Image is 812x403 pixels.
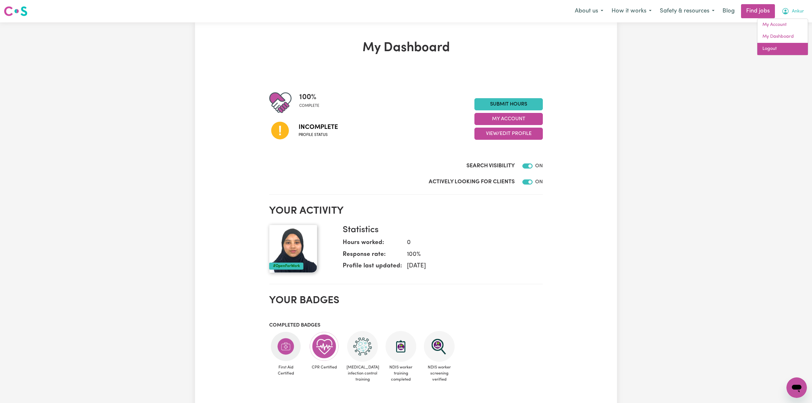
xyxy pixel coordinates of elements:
[269,225,317,273] img: Your profile picture
[424,331,455,362] img: NDIS Worker Screening Verified
[299,132,338,138] span: Profile status
[269,263,303,270] div: #OpenForWork
[309,331,340,362] img: Care and support worker has completed CPR Certification
[719,4,738,18] a: Blog
[343,225,538,236] h3: Statistics
[269,295,543,307] h2: Your badges
[343,250,402,262] dt: Response rate:
[429,178,515,186] label: Actively Looking for Clients
[269,362,302,379] span: First Aid Certified
[535,163,543,169] span: ON
[343,238,402,250] dt: Hours worked:
[4,4,27,19] a: Careseekers logo
[269,205,543,217] h2: Your activity
[757,31,808,43] a: My Dashboard
[299,91,324,114] div: Profile completeness: 100%
[757,19,808,55] div: My Account
[792,8,804,15] span: Ankur
[384,362,418,385] span: NDIS worker training completed
[343,262,402,273] dt: Profile last updated:
[299,103,319,109] span: complete
[607,4,656,18] button: How it works
[4,5,27,17] img: Careseekers logo
[308,362,341,373] span: CPR Certified
[757,19,808,31] a: My Account
[299,122,338,132] span: Incomplete
[402,250,538,259] dd: 100 %
[466,162,515,170] label: Search Visibility
[535,179,543,185] span: ON
[571,4,607,18] button: About us
[786,377,807,398] iframe: Button to launch messaging window
[474,113,543,125] button: My Account
[741,4,775,18] a: Find jobs
[270,331,301,362] img: Care and support worker has completed First Aid Certification
[269,322,543,328] h3: Completed badges
[346,362,379,385] span: [MEDICAL_DATA] infection control training
[269,40,543,56] h1: My Dashboard
[402,238,538,248] dd: 0
[347,331,378,362] img: CS Academy: COVID-19 Infection Control Training course completed
[474,128,543,140] button: View/Edit Profile
[386,331,416,362] img: CS Academy: Introduction to NDIS Worker Training course completed
[474,98,543,110] a: Submit Hours
[656,4,719,18] button: Safety & resources
[402,262,538,271] dd: [DATE]
[777,4,808,18] button: My Account
[757,43,808,55] a: Logout
[423,362,456,385] span: NDIS worker screening verified
[299,91,319,103] span: 100 %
